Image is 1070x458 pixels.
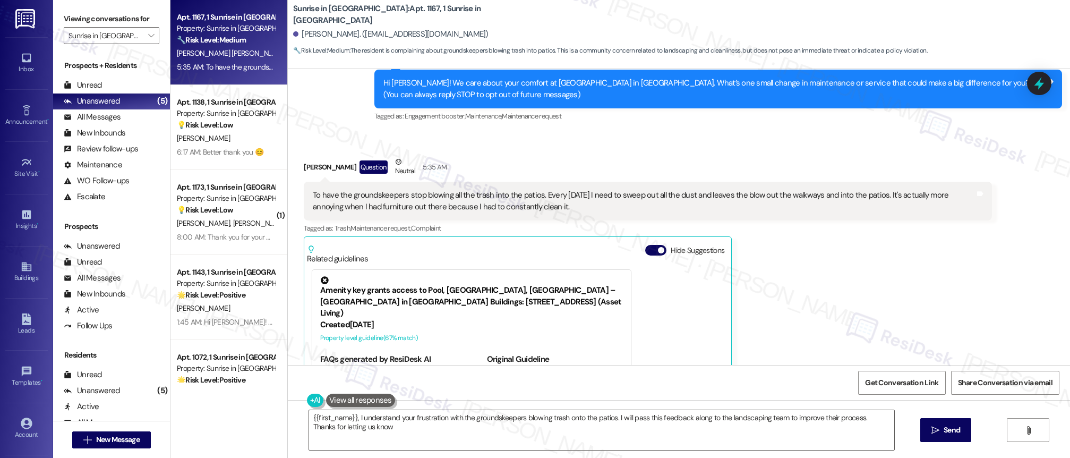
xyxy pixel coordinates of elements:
[177,147,263,157] div: 6:17 AM: Better thank you 😊
[350,224,411,233] span: Maintenance request ,
[177,12,275,23] div: Apt. 1167, 1 Sunrise in [GEOGRAPHIC_DATA]
[5,258,48,286] a: Buildings
[64,175,129,186] div: WO Follow-ups
[64,273,121,284] div: All Messages
[320,276,623,319] div: Amenity key grants access to Pool, [GEOGRAPHIC_DATA], [GEOGRAPHIC_DATA] – [GEOGRAPHIC_DATA] in [G...
[177,35,246,45] strong: 🔧 Risk Level: Medium
[177,218,233,228] span: [PERSON_NAME]
[177,363,275,374] div: Property: Sunrise in [GEOGRAPHIC_DATA]
[155,93,170,109] div: (5)
[487,354,550,364] b: Original Guideline
[53,221,170,232] div: Prospects
[865,377,938,388] span: Get Conversation Link
[177,375,245,385] strong: 🌟 Risk Level: Positive
[47,116,49,124] span: •
[64,128,125,139] div: New Inbounds
[41,377,42,385] span: •
[177,352,275,363] div: Apt. 1072, 1 Sunrise in [GEOGRAPHIC_DATA]
[64,417,121,428] div: All Messages
[64,401,99,412] div: Active
[83,436,91,444] i: 
[64,304,99,316] div: Active
[64,80,102,91] div: Unread
[177,23,275,34] div: Property: Sunrise in [GEOGRAPHIC_DATA]
[320,319,623,330] div: Created [DATE]
[359,160,388,174] div: Question
[177,317,798,327] div: 1:45 AM: Hi [PERSON_NAME]! We care about your comfort at [GEOGRAPHIC_DATA] in [GEOGRAPHIC_DATA]. ...
[5,310,48,339] a: Leads
[64,11,159,27] label: Viewing conversations for
[37,220,38,228] span: •
[293,29,489,40] div: [PERSON_NAME]. ([EMAIL_ADDRESS][DOMAIN_NAME])
[53,60,170,71] div: Prospects + Residents
[177,267,275,278] div: Apt. 1143, 1 Sunrise in [GEOGRAPHIC_DATA]
[944,425,960,436] span: Send
[383,78,1045,100] div: Hi [PERSON_NAME]! We care about your comfort at [GEOGRAPHIC_DATA] in [GEOGRAPHIC_DATA]. What’s on...
[64,241,120,252] div: Unanswered
[671,245,724,256] label: Hide Suggestions
[38,168,40,176] span: •
[304,220,991,236] div: Tagged as:
[465,112,502,121] span: Maintenance ,
[5,206,48,234] a: Insights •
[177,205,233,215] strong: 💡 Risk Level: Low
[177,278,275,289] div: Property: Sunrise in [GEOGRAPHIC_DATA]
[293,3,506,26] b: Sunrise in [GEOGRAPHIC_DATA]: Apt. 1167, 1 Sunrise in [GEOGRAPHIC_DATA]
[64,96,120,107] div: Unanswered
[920,418,972,442] button: Send
[64,257,102,268] div: Unread
[148,31,154,40] i: 
[72,431,151,448] button: New Message
[320,333,623,344] div: Property level guideline ( 67 % match)
[931,426,939,435] i: 
[177,232,801,242] div: 8:00 AM: Thank you for your message. Our offices are currently closed, but we will contact you wh...
[309,410,895,450] textarea: {{first_name}}, I understand your frustration with the groundskeepers blowing trash onto the pati...
[177,120,233,130] strong: 💡 Risk Level: Low
[405,112,465,121] span: Engagement booster ,
[64,159,122,171] div: Maintenance
[5,414,48,443] a: Account
[304,156,991,182] div: [PERSON_NAME]
[420,162,447,173] div: 5:35 AM
[64,369,102,380] div: Unread
[177,182,275,193] div: Apt. 1173, 1 Sunrise in [GEOGRAPHIC_DATA]
[411,224,441,233] span: Complaint
[177,133,230,143] span: [PERSON_NAME]
[858,371,945,395] button: Get Conversation Link
[15,9,37,29] img: ResiDesk Logo
[293,45,927,56] span: : The resident is complaining about groundskeepers blowing trash into patios. This is a community...
[64,320,113,332] div: Follow Ups
[69,27,142,44] input: All communities
[64,385,120,396] div: Unanswered
[64,289,125,300] div: New Inbounds
[177,62,1026,72] div: 5:35 AM: To have the groundskeepers stop blowing all the trash into the patios. Every [DATE] I ne...
[293,46,349,55] strong: 🔧 Risk Level: Medium
[155,383,170,399] div: (5)
[5,154,48,182] a: Site Visit •
[1024,426,1032,435] i: 
[233,218,286,228] span: [PERSON_NAME]
[951,371,1059,395] button: Share Conversation via email
[335,224,350,233] span: Trash ,
[177,193,275,204] div: Property: Sunrise in [GEOGRAPHIC_DATA]
[177,48,285,58] span: [PERSON_NAME] [PERSON_NAME]
[313,190,974,213] div: To have the groundskeepers stop blowing all the trash into the patios. Every [DATE] I need to swe...
[177,108,275,119] div: Property: Sunrise in [GEOGRAPHIC_DATA]
[64,143,138,155] div: Review follow-ups
[64,112,121,123] div: All Messages
[177,303,230,313] span: [PERSON_NAME]
[177,97,275,108] div: Apt. 1138, 1 Sunrise in [GEOGRAPHIC_DATA]
[5,49,48,78] a: Inbox
[958,377,1052,388] span: Share Conversation via email
[502,112,561,121] span: Maintenance request
[96,434,140,445] span: New Message
[374,108,1062,124] div: Tagged as:
[393,156,417,179] div: Neutral
[5,362,48,391] a: Templates •
[64,191,105,202] div: Escalate
[177,290,245,300] strong: 🌟 Risk Level: Positive
[53,350,170,361] div: Residents
[307,245,369,265] div: Related guidelines
[320,354,431,364] b: FAQs generated by ResiDesk AI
